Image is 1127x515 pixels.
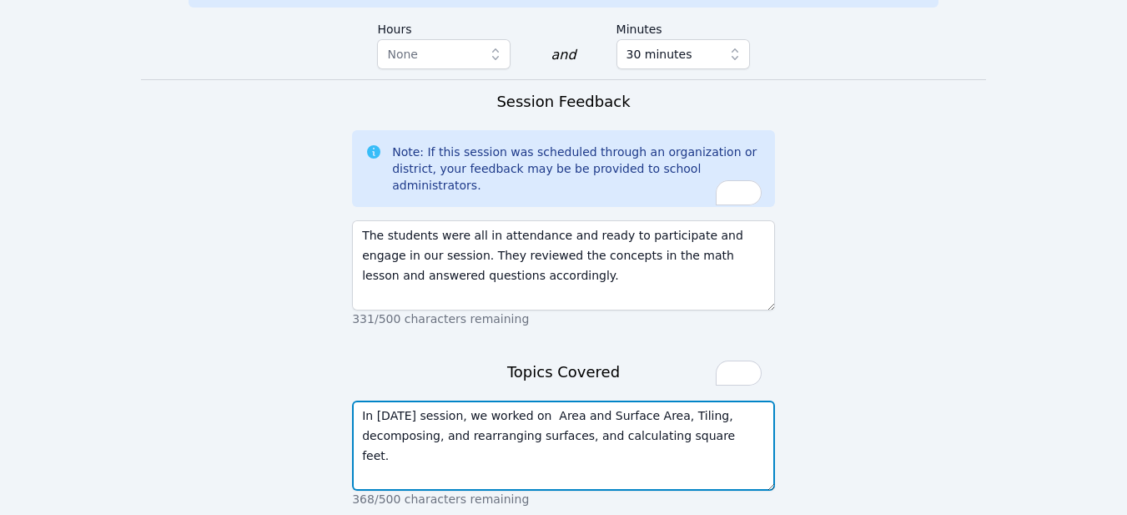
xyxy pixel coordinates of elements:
p: 331/500 characters remaining [352,311,775,327]
textarea: To enrich screen reader interactions, please activate Accessibility in Grammarly extension settings [352,401,775,491]
label: Hours [377,14,511,39]
label: Minutes [616,14,750,39]
span: None [387,48,418,61]
textarea: To enrich screen reader interactions, please activate Accessibility in Grammarly extension settings [352,220,775,311]
h3: Session Feedback [496,90,630,114]
button: None [377,39,511,69]
p: 368/500 characters remaining [352,491,775,507]
div: Note: If this session was scheduled through an organization or district, your feedback may be be ... [392,144,762,194]
button: 30 minutes [616,39,750,69]
span: 30 minutes [626,44,692,64]
h3: Topics Covered [507,361,620,384]
div: and [551,45,576,65]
